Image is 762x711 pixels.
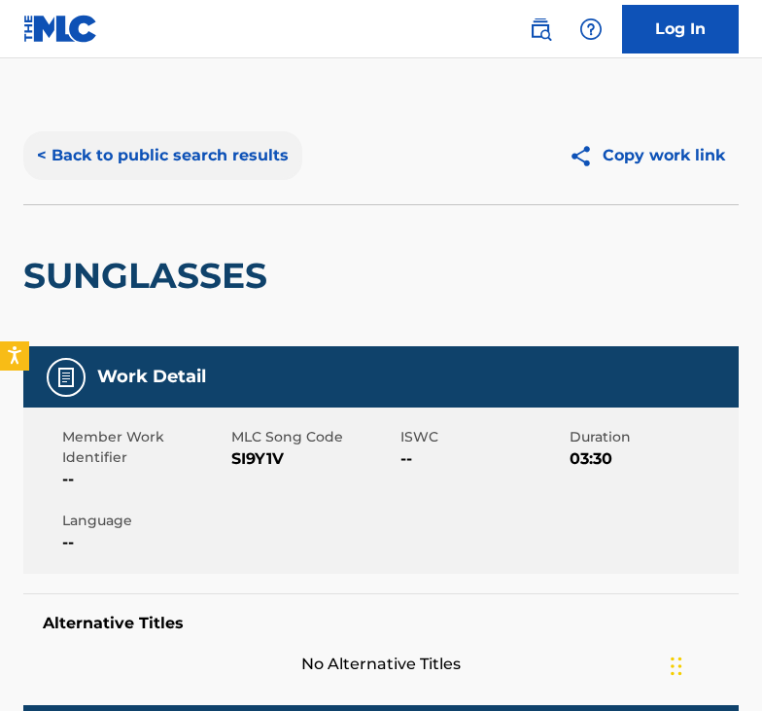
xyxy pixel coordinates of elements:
iframe: Chat Widget [665,618,762,711]
button: Copy work link [555,131,739,180]
h5: Work Detail [97,366,206,388]
img: Copy work link [569,144,603,168]
img: search [529,18,552,41]
span: Duration [570,427,734,447]
h2: SUNGLASSES [23,254,277,298]
img: MLC Logo [23,15,98,43]
span: MLC Song Code [231,427,396,447]
span: Language [62,511,226,531]
span: Member Work Identifier [62,427,226,468]
a: Public Search [521,10,560,49]
span: -- [400,447,565,471]
span: No Alternative Titles [23,653,739,676]
div: Help [571,10,610,49]
span: -- [62,531,226,554]
span: 03:30 [570,447,734,471]
img: Work Detail [54,366,78,389]
img: help [579,18,603,41]
span: ISWC [400,427,565,447]
span: SI9Y1V [231,447,396,471]
span: -- [62,468,226,491]
a: Log In [622,5,739,53]
h5: Alternative Titles [43,614,719,633]
div: Drag [671,637,682,695]
button: < Back to public search results [23,131,302,180]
